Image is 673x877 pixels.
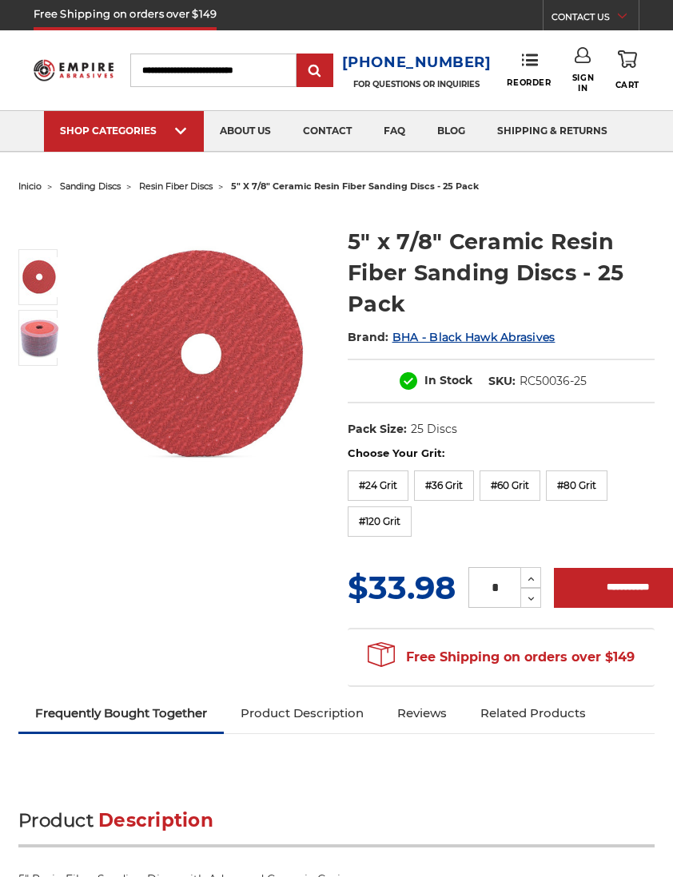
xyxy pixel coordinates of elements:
img: 5" x 7/8" Ceramic Resin Fibre Disc [19,257,59,297]
img: Empire Abrasives [34,54,113,85]
dd: RC50036-25 [520,373,587,390]
span: Sign In [572,73,594,93]
a: contact [287,111,368,152]
span: 5" x 7/8" ceramic resin fiber sanding discs - 25 pack [231,181,479,192]
a: Product Description [224,696,380,731]
a: about us [204,111,287,152]
a: CONTACT US [552,8,639,30]
a: Reorder [507,53,551,87]
a: sanding discs [60,181,121,192]
a: inicio [18,181,42,192]
input: Submit [299,55,331,87]
span: In Stock [424,373,472,387]
label: Choose Your Grit: [348,446,655,462]
dt: Pack Size: [348,421,407,438]
a: faq [368,111,421,152]
span: Brand: [348,330,389,344]
dt: SKU: [488,373,516,390]
a: Cart [615,47,639,93]
a: BHA - Black Hawk Abrasives [392,330,556,344]
h1: 5" x 7/8" Ceramic Resin Fiber Sanding Discs - 25 Pack [348,226,655,319]
a: Reviews [380,696,464,731]
a: Related Products [464,696,603,731]
span: Reorder [507,77,551,88]
span: $33.98 [348,568,456,607]
div: SHOP CATEGORIES [60,125,188,137]
span: Cart [615,80,639,90]
span: Product [18,809,94,831]
a: blog [421,111,481,152]
p: FOR QUESTIONS OR INQUIRIES [342,79,492,89]
a: shipping & returns [481,111,623,152]
a: resin fiber discs [139,181,213,192]
dd: 25 Discs [411,421,457,438]
a: Frequently Bought Together [18,696,224,731]
img: 5 inch ceramic resin fiber discs [19,318,59,358]
img: 5" x 7/8" Ceramic Resin Fibre Disc [77,232,325,480]
span: Description [98,809,213,831]
span: Free Shipping on orders over $149 [368,641,635,673]
a: [PHONE_NUMBER] [342,51,492,74]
